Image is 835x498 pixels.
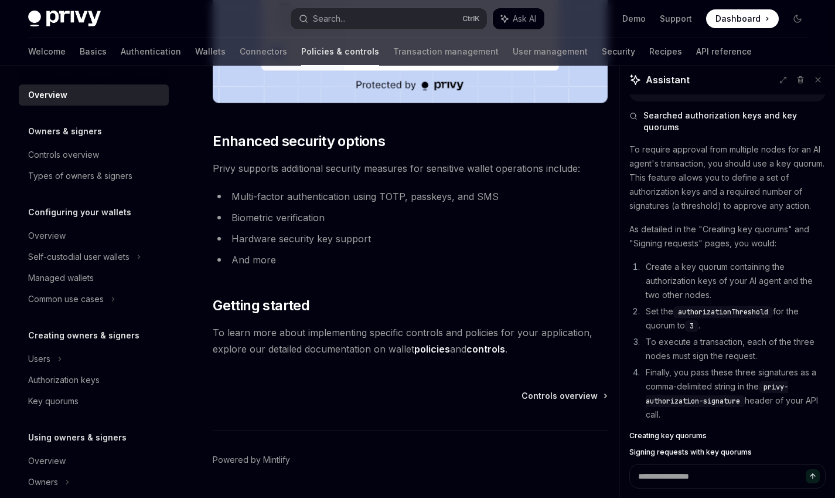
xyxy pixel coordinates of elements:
a: Controls overview [19,144,169,165]
a: Security [602,38,635,66]
a: Demo [622,13,646,25]
div: Users [28,352,50,366]
a: Recipes [649,38,682,66]
li: Multi-factor authentication using TOTP, passkeys, and SMS [213,188,608,205]
span: Assistant [646,73,690,87]
a: Types of owners & signers [19,165,169,187]
li: Hardware security key support [213,231,608,247]
p: To require approval from multiple nodes for an AI agent's transaction, you should use a key quoru... [629,143,826,213]
a: Transaction management [393,38,499,66]
h5: Using owners & signers [28,431,127,445]
a: Signing requests with key quorums [629,448,826,457]
span: 3 [690,321,694,331]
li: To execute a transaction, each of the three nodes must sign the request. [642,335,826,363]
div: Types of owners & signers [28,169,132,183]
span: To learn more about implementing specific controls and policies for your application, explore our... [213,324,608,357]
a: Overview [19,225,169,246]
div: Self-custodial user wallets [28,250,129,264]
div: Key quorums [28,394,79,408]
a: Managed wallets [19,267,169,289]
div: Controls overview [28,148,99,162]
h5: Configuring your wallets [28,205,131,219]
a: Creating key quorums [629,431,826,441]
span: Getting started [213,296,309,315]
a: controls [466,343,505,355]
div: Overview [28,229,66,243]
span: authorizationThreshold [678,307,768,317]
a: Overview [19,84,169,106]
div: Authorization keys [28,373,100,387]
a: Support [660,13,692,25]
span: Creating key quorums [629,431,707,441]
span: Privy supports additional security measures for sensitive wallet operations include: [213,160,608,177]
span: Dashboard [715,13,761,25]
span: Ask AI [513,13,536,25]
h5: Owners & signers [28,124,102,138]
span: Ctrl K [462,14,480,23]
span: Searched authorization keys and key quorums [643,110,826,133]
div: Search... [313,12,346,26]
div: Overview [28,88,67,102]
button: Toggle dark mode [788,9,807,28]
li: And more [213,252,608,268]
button: Searched authorization keys and key quorums [629,110,826,133]
a: Connectors [240,38,287,66]
span: Signing requests with key quorums [629,448,752,457]
a: Authorization keys [19,370,169,391]
a: Policies & controls [301,38,379,66]
a: API reference [696,38,752,66]
button: Search...CtrlK [291,8,486,29]
li: Set the for the quorum to . [642,304,826,333]
img: dark logo [28,11,101,27]
div: Managed wallets [28,271,94,285]
a: Overview [19,450,169,472]
button: Ask AI [493,8,544,29]
span: Enhanced security options [213,132,385,151]
p: As detailed in the "Creating key quorums" and "Signing requests" pages, you would: [629,222,826,250]
a: Key quorums [19,391,169,412]
div: Owners [28,475,58,489]
a: Authentication [121,38,181,66]
h5: Creating owners & signers [28,328,139,343]
span: privy-authorization-signature [646,382,788,406]
div: Overview [28,454,66,468]
a: Basics [80,38,107,66]
a: Controls overview [522,390,606,402]
a: Wallets [195,38,226,66]
a: policies [414,343,450,355]
a: Welcome [28,38,66,66]
div: Common use cases [28,292,104,306]
a: Powered by Mintlify [213,454,290,466]
a: User management [513,38,588,66]
li: Biometric verification [213,209,608,226]
a: Dashboard [706,9,779,28]
span: Controls overview [522,390,598,402]
button: Send message [806,469,820,483]
li: Create a key quorum containing the authorization keys of your AI agent and the two other nodes. [642,260,826,302]
li: Finally, you pass these three signatures as a comma-delimited string in the header of your API call. [642,365,826,422]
